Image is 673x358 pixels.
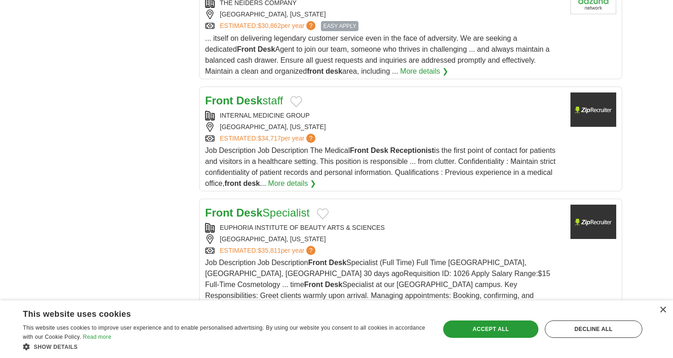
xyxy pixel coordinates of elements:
[243,179,260,187] strong: desk
[205,94,283,107] a: Front Deskstaff
[317,208,329,219] button: Add to favorite jobs
[205,206,309,219] a: Front DeskSpecialist
[290,96,302,107] button: Add to favorite jobs
[205,234,563,244] div: [GEOGRAPHIC_DATA], [US_STATE]
[258,45,275,53] strong: Desk
[329,259,346,266] strong: Desk
[268,178,316,189] a: More details ❯
[326,67,342,75] strong: desk
[23,342,428,351] div: Show details
[236,94,262,107] strong: Desk
[325,281,342,288] strong: Desk
[205,259,550,310] span: Job Description Job Description Specialist (Full Time) Full Time [GEOGRAPHIC_DATA], [GEOGRAPHIC_D...
[570,92,616,127] img: Company logo
[350,146,369,154] strong: Front
[306,134,315,143] span: ?
[205,10,563,19] div: [GEOGRAPHIC_DATA], [US_STATE]
[659,307,666,314] div: Close
[205,34,549,75] span: ... itself on delivering legendary customer service even in the face of adversity. We are seeking...
[308,259,327,266] strong: Front
[220,21,317,31] a: ESTIMATED:$30,862per year?
[220,246,317,255] a: ESTIMATED:$35,811per year?
[83,334,111,340] a: Read more, opens a new window
[205,111,563,120] div: INTERNAL MEDICINE GROUP
[306,21,315,30] span: ?
[258,22,281,29] span: $30,862
[237,45,255,53] strong: Front
[205,223,563,233] div: EUPHORIA INSTITUTE OF BEAUTY ARTS & SCIENCES
[205,122,563,132] div: [GEOGRAPHIC_DATA], [US_STATE]
[306,246,315,255] span: ?
[220,134,317,143] a: ESTIMATED:$34,717per year?
[23,325,425,340] span: This website uses cookies to improve user experience and to enable personalised advertising. By u...
[205,146,555,187] span: Job Description Job Description The Medical is the first point of contact for patients and visito...
[570,205,616,239] img: Company logo
[545,320,642,338] div: Decline all
[205,94,233,107] strong: Front
[304,281,323,288] strong: Front
[443,320,538,338] div: Accept all
[321,21,358,31] span: EASY APPLY
[400,66,448,77] a: More details ❯
[236,206,262,219] strong: Desk
[224,179,241,187] strong: front
[258,247,281,254] span: $35,811
[307,67,323,75] strong: front
[371,146,388,154] strong: Desk
[258,135,281,142] span: $34,717
[23,306,405,320] div: This website uses cookies
[34,344,78,350] span: Show details
[390,146,434,154] strong: Receptionist
[205,206,233,219] strong: Front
